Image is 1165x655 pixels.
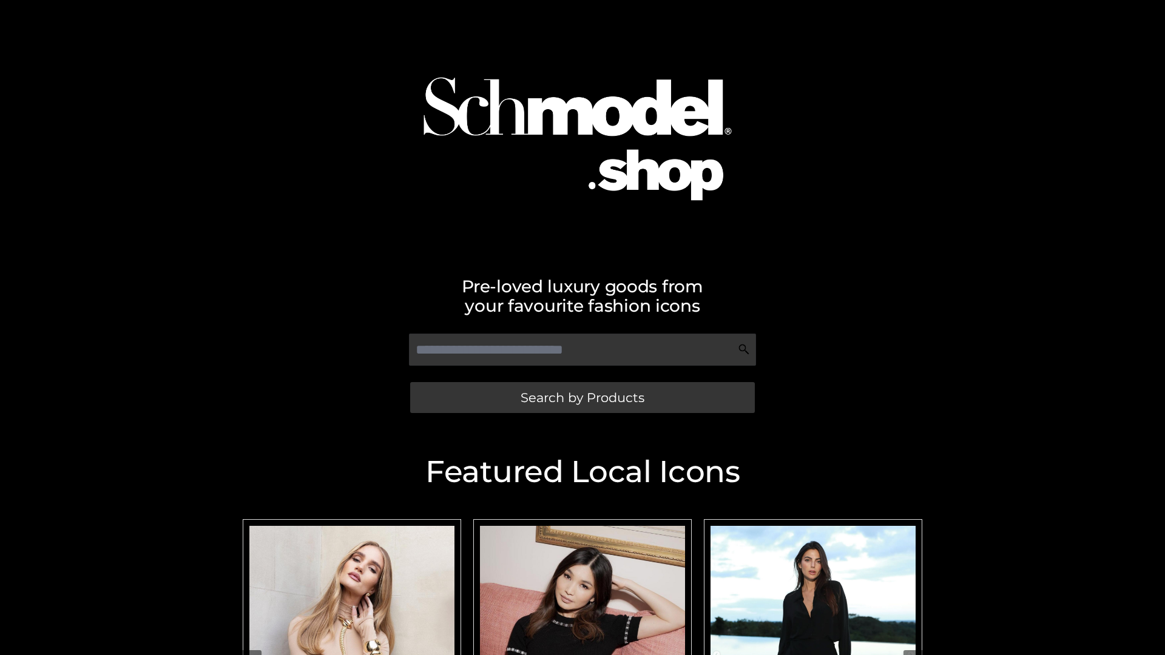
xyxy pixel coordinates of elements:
h2: Pre-loved luxury goods from your favourite fashion icons [237,277,928,315]
a: Search by Products [410,382,755,413]
h2: Featured Local Icons​ [237,457,928,487]
span: Search by Products [521,391,644,404]
img: Search Icon [738,343,750,355]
